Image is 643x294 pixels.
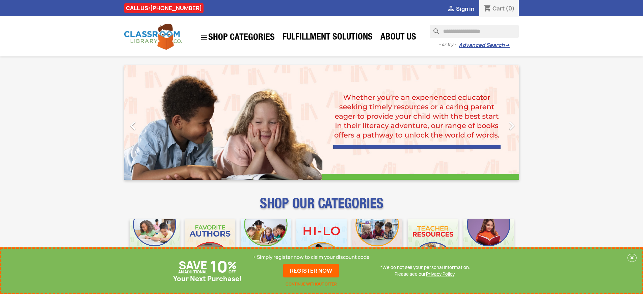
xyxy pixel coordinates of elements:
div: CALL US: [124,3,204,13]
a: Previous [124,65,184,180]
a: SHOP CATEGORIES [197,30,278,45]
p: SHOP OUR CATEGORIES [124,201,519,214]
img: CLC_Favorite_Authors_Mobile.jpg [185,219,235,269]
a: Advanced Search→ [459,42,510,49]
i:  [125,117,141,134]
img: CLC_Teacher_Resources_Mobile.jpg [408,219,458,269]
span: Cart [492,5,505,12]
i:  [200,33,208,42]
a: [PHONE_NUMBER] [150,4,202,12]
a:  Sign in [447,5,474,13]
i:  [503,117,520,134]
img: Classroom Library Company [124,24,182,50]
a: About Us [377,31,420,45]
i:  [447,5,455,13]
img: CLC_Fiction_Nonfiction_Mobile.jpg [352,219,402,269]
i: search [430,25,438,33]
a: Fulfillment Solutions [279,31,376,45]
img: CLC_Phonics_And_Decodables_Mobile.jpg [241,219,291,269]
img: CLC_Dyslexia_Mobile.jpg [463,219,514,269]
span: Sign in [456,5,474,13]
input: Search [430,25,519,38]
a: Next [460,65,519,180]
span: (0) [506,5,515,12]
ul: Carousel container [124,65,519,180]
img: CLC_HiLo_Mobile.jpg [296,219,347,269]
span: → [505,42,510,49]
img: CLC_Bulk_Mobile.jpg [130,219,180,269]
i: shopping_cart [483,5,491,13]
span: - or try - [439,41,459,48]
